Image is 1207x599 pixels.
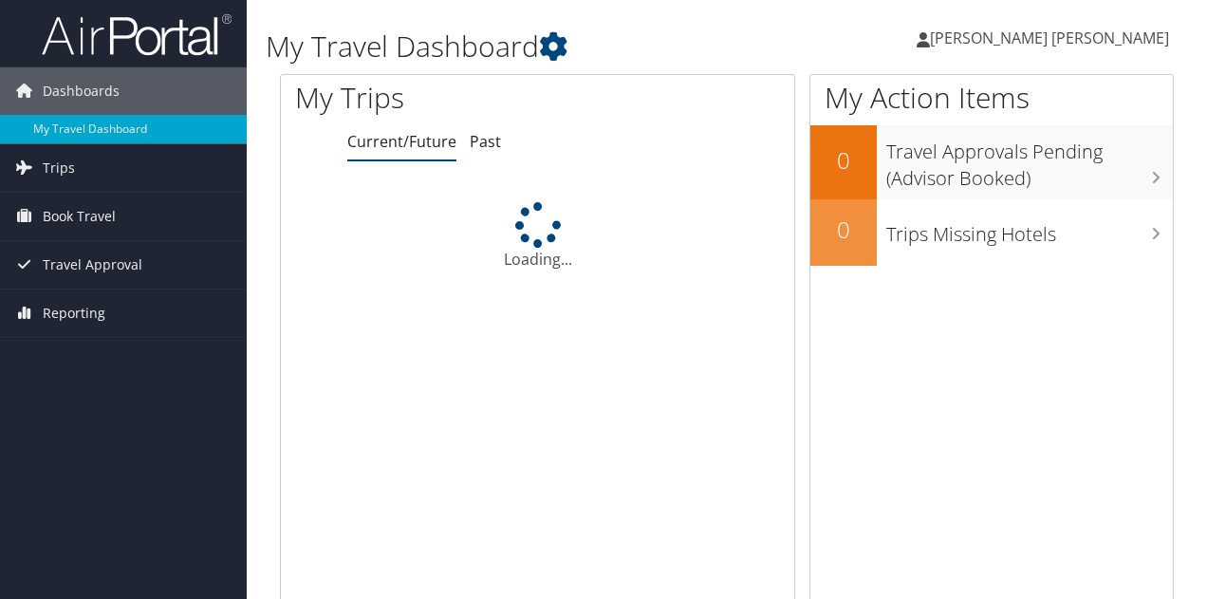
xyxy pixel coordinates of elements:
[810,125,1173,198] a: 0Travel Approvals Pending (Advisor Booked)
[917,9,1188,66] a: [PERSON_NAME] [PERSON_NAME]
[43,67,120,115] span: Dashboards
[886,129,1173,192] h3: Travel Approvals Pending (Advisor Booked)
[930,28,1169,48] span: [PERSON_NAME] [PERSON_NAME]
[470,131,501,152] a: Past
[810,199,1173,266] a: 0Trips Missing Hotels
[347,131,456,152] a: Current/Future
[43,241,142,289] span: Travel Approval
[810,144,877,177] h2: 0
[42,12,232,57] img: airportal-logo.png
[266,27,881,66] h1: My Travel Dashboard
[810,214,877,246] h2: 0
[810,78,1173,118] h1: My Action Items
[281,202,794,271] div: Loading...
[43,193,116,240] span: Book Travel
[43,290,105,337] span: Reporting
[886,212,1173,248] h3: Trips Missing Hotels
[43,144,75,192] span: Trips
[295,78,566,118] h1: My Trips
